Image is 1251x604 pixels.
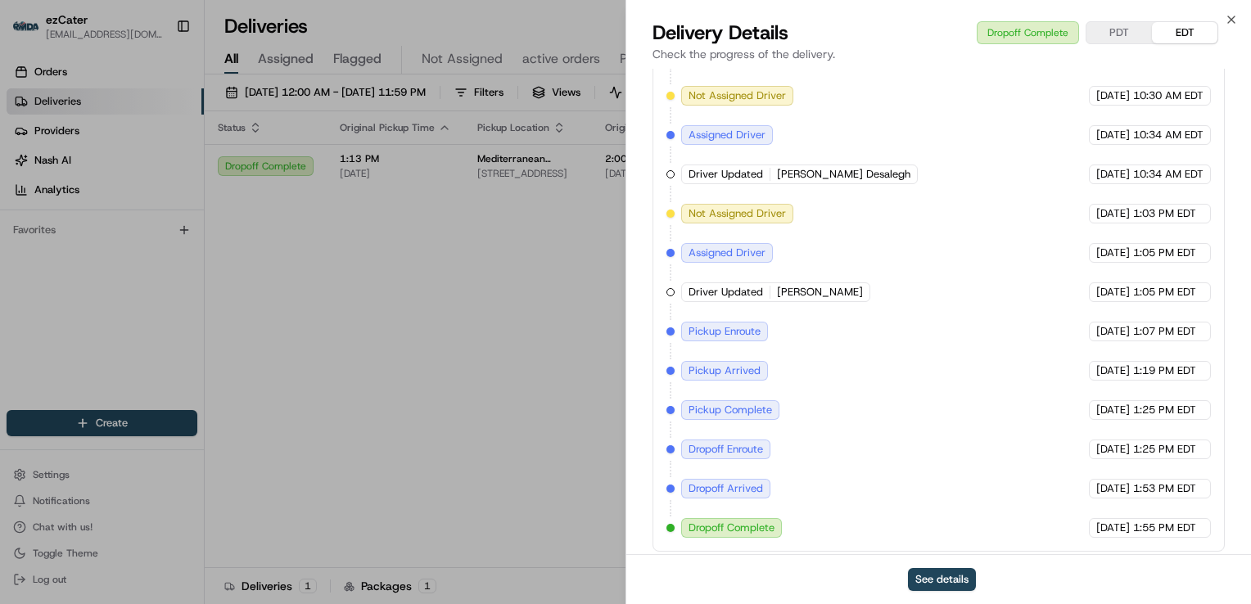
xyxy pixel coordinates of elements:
[777,167,910,182] span: [PERSON_NAME] Desalegh
[1096,403,1130,417] span: [DATE]
[1096,521,1130,535] span: [DATE]
[138,239,151,252] div: 💻
[1096,324,1130,339] span: [DATE]
[689,324,761,339] span: Pickup Enroute
[1096,442,1130,457] span: [DATE]
[1096,246,1130,260] span: [DATE]
[653,20,788,46] span: Delivery Details
[777,285,863,300] span: [PERSON_NAME]
[689,481,763,496] span: Dropoff Arrived
[16,65,298,92] p: Welcome 👋
[1133,363,1196,378] span: 1:19 PM EDT
[16,16,49,49] img: Nash
[1133,206,1196,221] span: 1:03 PM EDT
[1133,285,1196,300] span: 1:05 PM EDT
[1096,206,1130,221] span: [DATE]
[1096,363,1130,378] span: [DATE]
[1096,88,1130,103] span: [DATE]
[689,285,763,300] span: Driver Updated
[1133,442,1196,457] span: 1:25 PM EDT
[132,231,269,260] a: 💻API Documentation
[163,277,198,290] span: Pylon
[56,173,207,186] div: We're available if you need us!
[1096,128,1130,142] span: [DATE]
[1133,481,1196,496] span: 1:53 PM EDT
[689,363,761,378] span: Pickup Arrived
[43,106,270,123] input: Clear
[1133,324,1196,339] span: 1:07 PM EDT
[1133,246,1196,260] span: 1:05 PM EDT
[1133,128,1204,142] span: 10:34 AM EDT
[56,156,269,173] div: Start new chat
[33,237,125,254] span: Knowledge Base
[16,156,46,186] img: 1736555255976-a54dd68f-1ca7-489b-9aae-adbdc363a1c4
[689,88,786,103] span: Not Assigned Driver
[278,161,298,181] button: Start new chat
[10,231,132,260] a: 📗Knowledge Base
[1086,22,1152,43] button: PDT
[689,246,766,260] span: Assigned Driver
[115,277,198,290] a: Powered byPylon
[16,239,29,252] div: 📗
[1152,22,1217,43] button: EDT
[908,568,976,591] button: See details
[689,442,763,457] span: Dropoff Enroute
[1096,481,1130,496] span: [DATE]
[689,206,786,221] span: Not Assigned Driver
[1133,88,1204,103] span: 10:30 AM EDT
[1133,403,1196,417] span: 1:25 PM EDT
[1133,167,1204,182] span: 10:34 AM EDT
[689,167,763,182] span: Driver Updated
[1096,167,1130,182] span: [DATE]
[653,46,1225,62] p: Check the progress of the delivery.
[689,521,775,535] span: Dropoff Complete
[155,237,263,254] span: API Documentation
[689,403,772,417] span: Pickup Complete
[689,128,766,142] span: Assigned Driver
[1133,521,1196,535] span: 1:55 PM EDT
[1096,285,1130,300] span: [DATE]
